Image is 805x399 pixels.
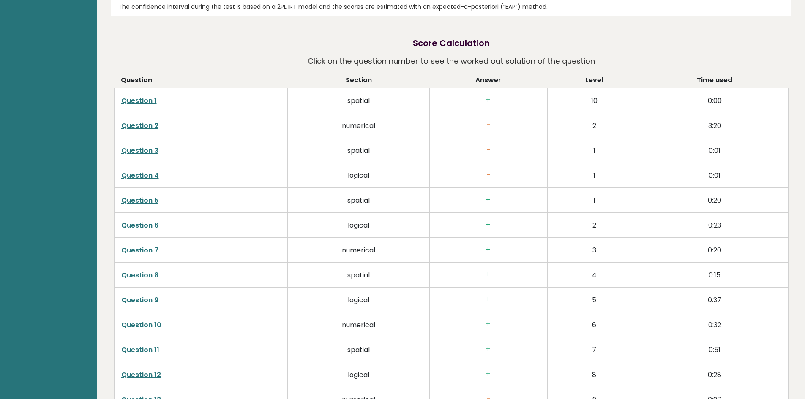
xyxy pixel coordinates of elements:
[121,195,158,205] a: Question 5
[547,337,641,362] td: 7
[288,138,430,163] td: spatial
[641,362,788,387] td: 0:28
[121,295,158,305] a: Question 9
[288,75,430,88] th: Section
[121,96,157,106] a: Question 1
[121,345,159,355] a: Question 11
[121,320,161,330] a: Question 10
[437,345,540,354] h3: +
[641,337,788,362] td: 0:51
[437,195,540,204] h3: +
[437,220,540,229] h3: +
[114,75,288,88] th: Question
[641,113,788,138] td: 3:20
[288,312,430,337] td: numerical
[641,312,788,337] td: 0:32
[547,288,641,312] td: 5
[641,288,788,312] td: 0:37
[288,163,430,188] td: logical
[547,263,641,288] td: 4
[288,238,430,263] td: numerical
[437,245,540,254] h3: +
[547,362,641,387] td: 8
[288,213,430,238] td: logical
[413,37,490,49] h2: Score Calculation
[437,320,540,329] h3: +
[641,263,788,288] td: 0:15
[288,337,430,362] td: spatial
[288,263,430,288] td: spatial
[547,113,641,138] td: 2
[547,88,641,113] td: 10
[121,370,161,380] a: Question 12
[437,96,540,105] h3: +
[121,171,159,180] a: Question 4
[121,245,158,255] a: Question 7
[288,188,430,213] td: spatial
[641,138,788,163] td: 0:01
[641,238,788,263] td: 0:20
[641,163,788,188] td: 0:01
[547,213,641,238] td: 2
[437,270,540,279] h3: +
[288,113,430,138] td: numerical
[641,213,788,238] td: 0:23
[547,75,641,88] th: Level
[308,54,595,69] p: Click on the question number to see the worked out solution of the question
[437,121,540,130] h3: -
[641,75,788,88] th: Time used
[121,220,158,230] a: Question 6
[430,75,548,88] th: Answer
[288,88,430,113] td: spatial
[288,288,430,312] td: logical
[547,312,641,337] td: 6
[547,138,641,163] td: 1
[641,88,788,113] td: 0:00
[437,370,540,379] h3: +
[547,163,641,188] td: 1
[437,295,540,304] h3: +
[118,3,784,11] div: The confidence interval during the test is based on a 2PL IRT model and the scores are estimated ...
[437,171,540,179] h3: -
[121,270,158,280] a: Question 8
[121,121,158,130] a: Question 2
[547,238,641,263] td: 3
[547,188,641,213] td: 1
[641,188,788,213] td: 0:20
[288,362,430,387] td: logical
[437,146,540,155] h3: -
[121,146,158,155] a: Question 3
